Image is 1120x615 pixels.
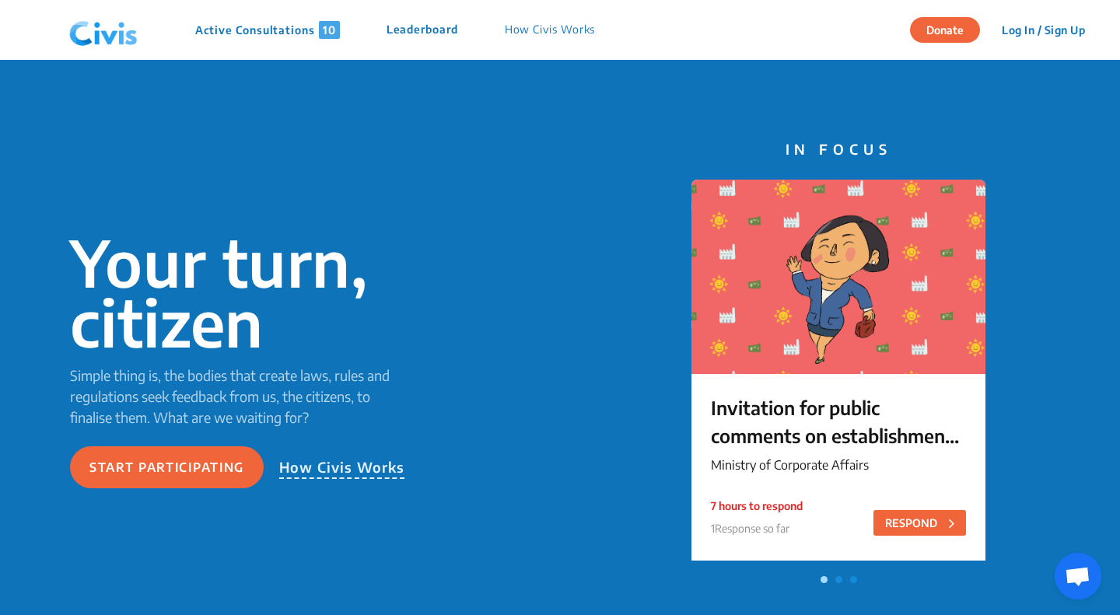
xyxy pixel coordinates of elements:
[505,21,596,39] p: How Civis Works
[711,498,803,514] p: 7 hours to respond
[279,456,405,479] p: How Civis Works
[1055,553,1101,599] div: Open chat
[195,21,340,39] p: Active Consultations
[70,365,413,428] p: Simple thing is, the bodies that create laws, rules and regulations seek feedback from us, the ci...
[992,18,1095,42] button: Log In / Sign Up
[691,180,985,568] a: Invitation for public comments on establishment of Indian Multi-Disciplinary Partnership (MDP) fi...
[910,17,980,43] button: Donate
[387,21,458,39] p: Leaderboard
[715,522,789,535] span: Response so far
[70,446,264,488] button: Start participating
[63,7,144,54] img: navlogo.png
[711,456,966,474] p: Ministry of Corporate Affairs
[873,510,966,536] button: RESPOND
[711,520,803,536] p: 1
[910,21,992,37] a: Donate
[70,232,413,352] p: Your turn, citizen
[711,393,966,449] p: Invitation for public comments on establishment of Indian Multi-Disciplinary Partnership (MDP) firms
[319,21,340,39] span: 10
[691,138,985,159] p: IN FOCUS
